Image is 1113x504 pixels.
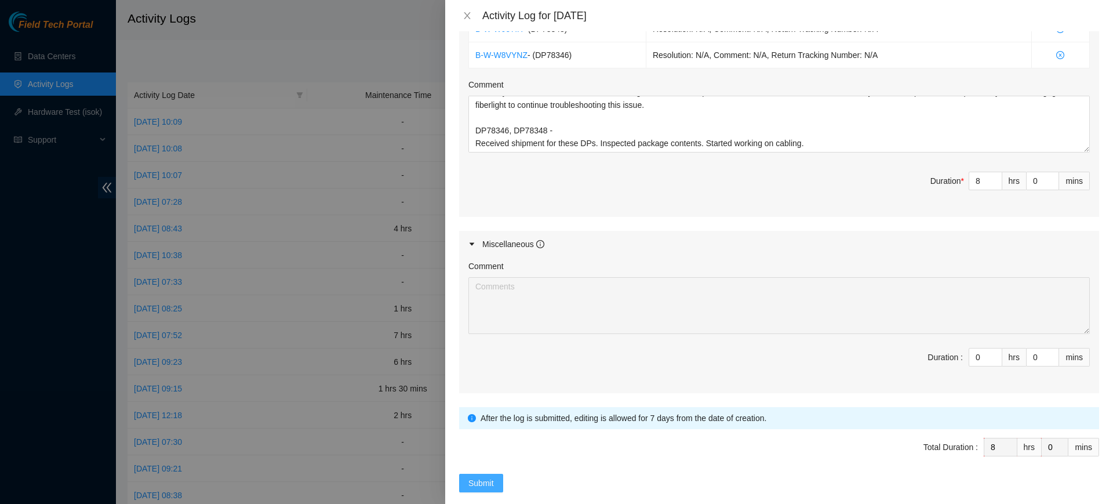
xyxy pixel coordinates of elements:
[1038,51,1083,59] span: close-circle
[482,9,1099,22] div: Activity Log for [DATE]
[482,238,544,251] div: Miscellaneous
[930,175,964,187] div: Duration
[646,42,1032,68] td: Resolution: N/A, Comment: N/A, Return Tracking Number: N/A
[528,50,572,60] span: - ( DP78346 )
[468,414,476,422] span: info-circle
[927,351,963,364] div: Duration :
[468,241,475,248] span: caret-right
[1002,348,1027,367] div: hrs
[1059,172,1090,190] div: mins
[475,50,528,60] a: B-W-W8VYNZ
[463,11,472,20] span: close
[459,10,475,21] button: Close
[468,277,1090,334] textarea: Comment
[536,240,544,248] span: info-circle
[1002,172,1027,190] div: hrs
[468,477,494,490] span: Submit
[468,96,1090,153] textarea: Comment
[923,441,978,454] div: Total Duration :
[1068,438,1099,456] div: mins
[1017,438,1042,456] div: hrs
[1059,348,1090,367] div: mins
[481,412,1090,425] div: After the log is submitted, editing is allowed for 7 days from the date of creation.
[468,78,504,91] label: Comment
[459,231,1099,258] div: Miscellaneous info-circle
[459,474,503,492] button: Submit
[468,260,504,273] label: Comment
